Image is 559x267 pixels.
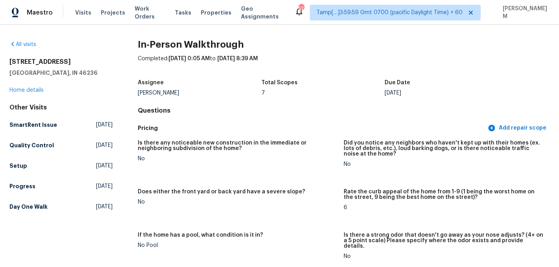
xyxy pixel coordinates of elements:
div: No [138,199,337,205]
div: No Pool [138,243,337,248]
span: [PERSON_NAME] M [500,5,547,20]
span: Projects [101,9,125,17]
h5: If the home has a pool, what condition is it in? [138,232,263,238]
span: [DATE] [96,121,113,129]
h5: Rate the curb appeal of the home from 1-9 (1 being the worst home on the street, 9 being the best... [344,189,543,200]
span: Properties [201,9,231,17]
div: Other Visits [9,104,113,111]
div: No [138,156,337,161]
a: Home details [9,87,44,93]
h5: Does either the front yard or back yard have a severe slope? [138,189,305,195]
span: [DATE] [96,203,113,211]
span: Geo Assignments [241,5,285,20]
div: 517 [298,5,304,13]
span: Tamp[…]3:59:59 Gmt 0700 (pacific Daylight Time) + 60 [317,9,463,17]
a: Day One Walk[DATE] [9,200,113,214]
h5: Setup [9,162,27,170]
span: Visits [75,9,91,17]
h5: [GEOGRAPHIC_DATA], IN 46236 [9,69,113,77]
span: Add repair scope [489,123,546,133]
h5: Did you notice any neighbors who haven't kept up with their homes (ex. lots of debris, etc.), lou... [344,140,543,157]
h2: [STREET_ADDRESS] [9,58,113,66]
h5: Progress [9,182,35,190]
span: Maestro [27,9,53,17]
a: Progress[DATE] [9,179,113,193]
a: Setup[DATE] [9,159,113,173]
div: 6 [344,205,543,210]
h5: Total Scopes [261,80,298,85]
span: [DATE] 0:05 AM [168,56,210,61]
div: [DATE] [385,90,508,96]
span: Work Orders [135,5,165,20]
h5: Due Date [385,80,410,85]
div: 7 [261,90,385,96]
h5: Is there any noticeable new construction in the immediate or neighboring subdivision of the home? [138,140,337,151]
button: Add repair scope [486,121,550,135]
span: [DATE] [96,162,113,170]
h2: In-Person Walkthrough [138,41,550,48]
h5: Assignee [138,80,164,85]
a: Quality Control[DATE] [9,138,113,152]
div: Completed: to [138,55,550,75]
span: [DATE] 8:39 AM [217,56,258,61]
div: No [344,254,543,259]
div: [PERSON_NAME] [138,90,261,96]
div: No [344,161,543,167]
h5: Day One Walk [9,203,48,211]
a: SmartRent Issue[DATE] [9,118,113,132]
span: [DATE] [96,182,113,190]
h5: SmartRent Issue [9,121,57,129]
h5: Quality Control [9,141,54,149]
span: Tasks [175,10,191,15]
h5: Pricing [138,124,486,132]
h4: Questions [138,107,550,115]
a: All visits [9,42,36,47]
span: [DATE] [96,141,113,149]
h5: Is there a strong odor that doesn't go away as your nose adjusts? (4+ on a 5 point scale) Please ... [344,232,543,249]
